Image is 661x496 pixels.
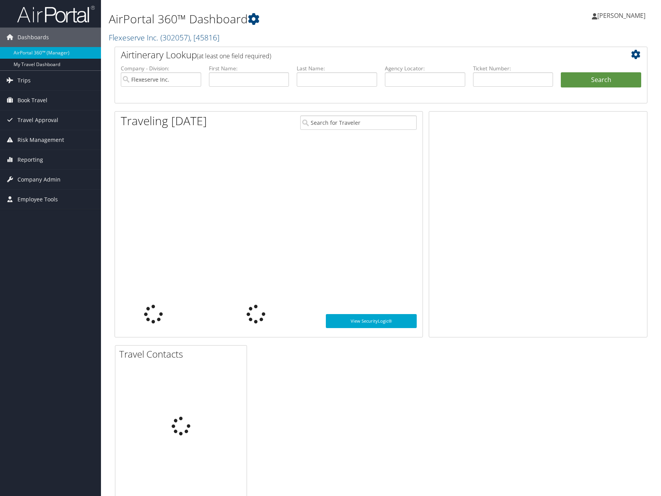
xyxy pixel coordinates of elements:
span: Company Admin [17,170,61,189]
span: (at least one field required) [197,52,271,60]
h2: Travel Contacts [119,348,247,361]
span: Employee Tools [17,190,58,209]
label: First Name: [209,65,289,72]
h1: Traveling [DATE] [121,113,207,129]
label: Company - Division: [121,65,201,72]
span: Reporting [17,150,43,169]
input: Search for Traveler [300,115,417,130]
span: Trips [17,71,31,90]
a: Flexeserve Inc. [109,32,219,43]
span: ( 302057 ) [160,32,190,43]
label: Last Name: [297,65,377,72]
label: Ticket Number: [473,65,553,72]
span: [PERSON_NAME] [597,11,645,20]
span: Book Travel [17,91,47,110]
a: [PERSON_NAME] [592,4,653,27]
span: Travel Approval [17,110,58,130]
img: airportal-logo.png [17,5,95,23]
span: Dashboards [17,28,49,47]
span: , [ 45816 ] [190,32,219,43]
label: Agency Locator: [385,65,465,72]
a: View SecurityLogic® [326,314,417,328]
h2: Airtinerary Lookup [121,48,597,61]
span: Risk Management [17,130,64,150]
h1: AirPortal 360™ Dashboard [109,11,472,27]
button: Search [561,72,641,88]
